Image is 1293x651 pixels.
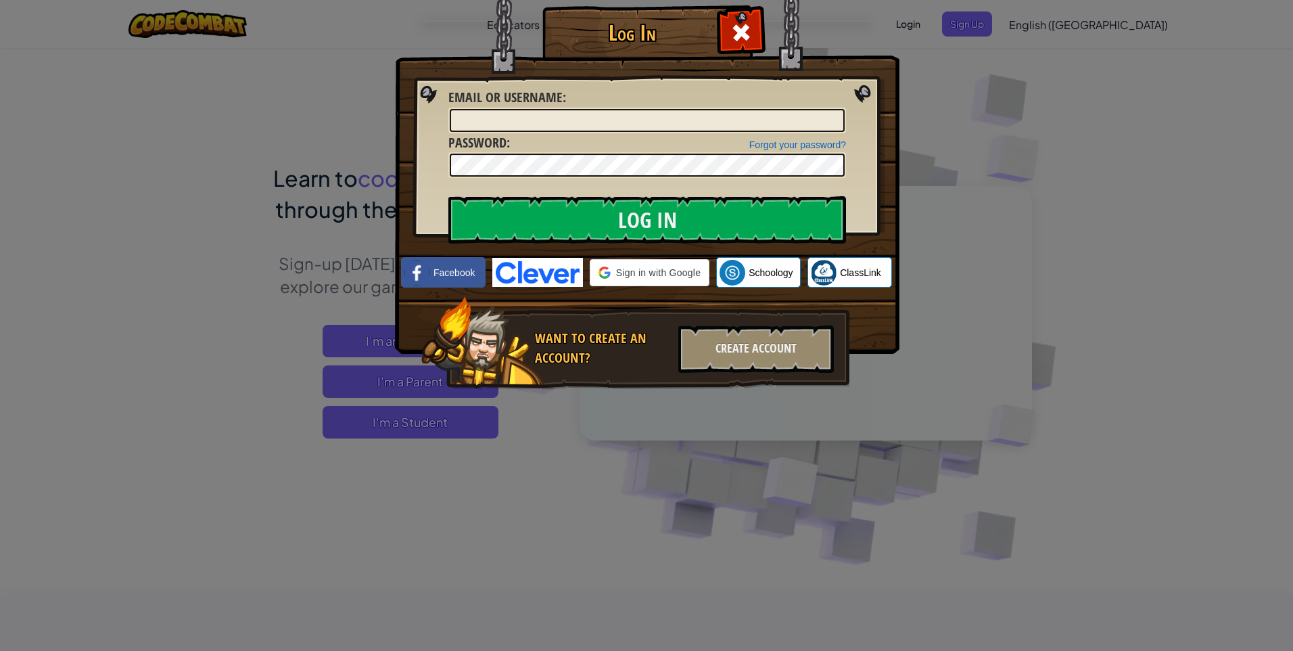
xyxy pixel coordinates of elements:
[811,260,837,286] img: classlink-logo-small.png
[535,329,670,367] div: Want to create an account?
[840,266,881,279] span: ClassLink
[448,196,846,244] input: Log In
[448,133,510,153] label: :
[616,266,701,279] span: Sign in with Google
[590,259,709,286] div: Sign in with Google
[678,325,834,373] div: Create Account
[448,133,507,152] span: Password
[749,139,846,150] a: Forgot your password?
[433,266,475,279] span: Facebook
[448,88,566,108] label: :
[749,266,793,279] span: Schoology
[720,260,745,286] img: schoology.png
[404,260,430,286] img: facebook_small.png
[546,21,718,45] h1: Log In
[492,258,583,287] img: clever-logo-blue.png
[448,88,563,106] span: Email or Username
